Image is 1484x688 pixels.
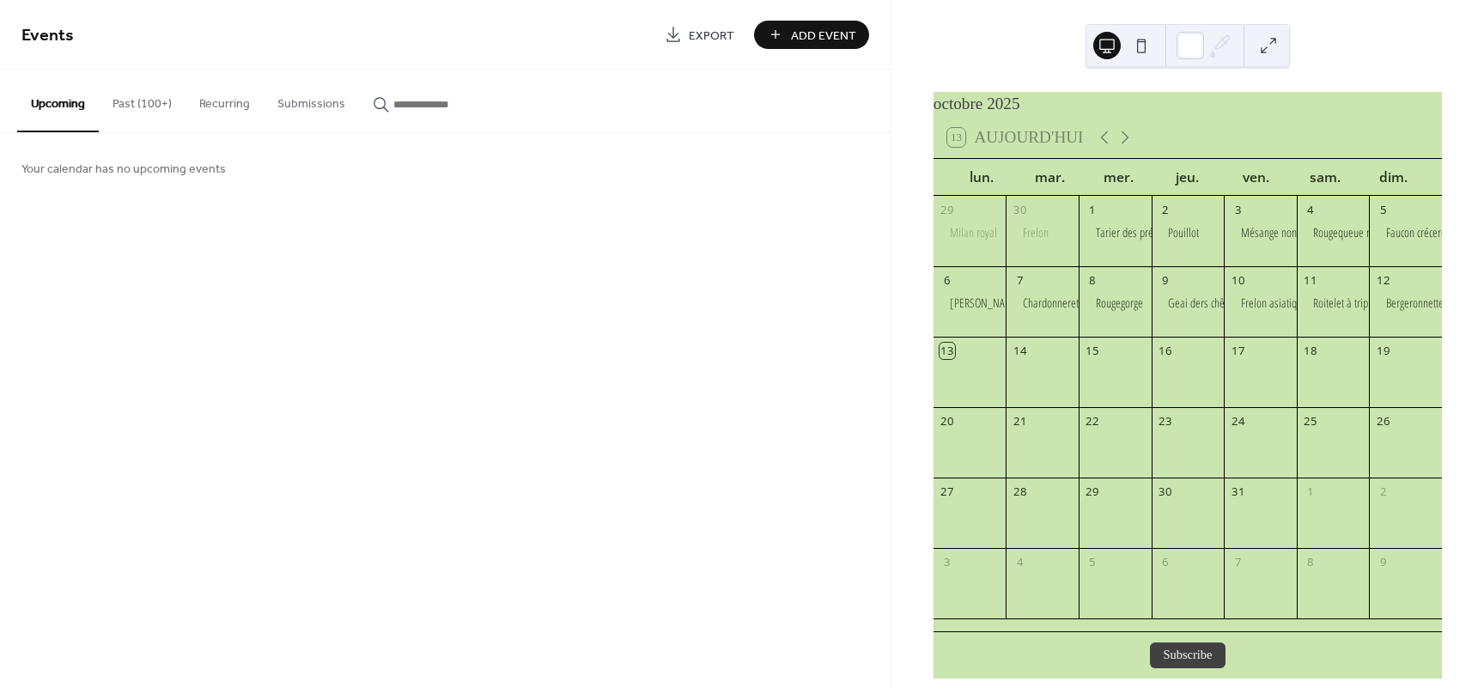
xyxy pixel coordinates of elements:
[99,70,185,131] button: Past (100+)
[1291,159,1359,196] div: sam.
[1303,343,1318,358] div: 18
[1153,159,1222,196] div: jeu.
[1023,295,1079,312] div: Chardonneret
[1013,413,1028,429] div: 21
[1369,224,1442,241] div: Faucon crécerelle
[1013,202,1028,217] div: 30
[1303,272,1318,288] div: 11
[1006,295,1079,312] div: Chardonneret
[1303,484,1318,500] div: 1
[1085,202,1100,217] div: 1
[1224,224,1297,241] div: Mésange nonnette
[1150,642,1226,668] button: Subscribe
[652,21,747,49] a: Export
[1006,224,1079,241] div: Frelon
[689,27,734,45] span: Export
[21,19,74,52] span: Events
[1303,413,1318,429] div: 25
[1023,224,1049,241] div: Frelon
[1013,272,1028,288] div: 7
[1297,295,1370,312] div: Roitelet à triple bandeau
[1016,159,1085,196] div: mar.
[1386,224,1457,241] div: Faucon crécerelle
[1376,202,1391,217] div: 5
[1224,295,1297,312] div: Frelon asiatique
[1376,343,1391,358] div: 19
[1085,413,1100,429] div: 22
[185,70,264,131] button: Recurring
[1013,555,1028,570] div: 4
[1313,224,1383,241] div: Rougequeue noir
[1085,555,1100,570] div: 5
[1230,484,1245,500] div: 31
[1369,295,1442,312] div: Bergeronnette grise
[1158,555,1173,570] div: 6
[17,70,99,132] button: Upcoming
[1376,272,1391,288] div: 12
[1230,272,1245,288] div: 10
[1241,224,1317,241] div: Mésange nonnette
[21,161,226,179] span: Your calendar has no upcoming events
[934,295,1007,312] div: Buse variable
[1303,202,1318,217] div: 4
[1376,413,1391,429] div: 26
[1013,484,1028,500] div: 28
[1168,295,1239,312] div: Geai ders chênes
[1222,159,1291,196] div: ven.
[934,224,1007,241] div: Milan royal
[934,92,1442,117] div: octobre 2025
[940,272,955,288] div: 6
[1085,159,1153,196] div: mer.
[1230,413,1245,429] div: 24
[1085,484,1100,500] div: 29
[1096,224,1158,241] div: Tarier des prés
[940,484,955,500] div: 27
[1013,343,1028,358] div: 14
[1152,224,1225,241] div: Pouillot
[1241,295,1307,312] div: Frelon asiatique
[1303,555,1318,570] div: 8
[950,224,997,241] div: Milan royal
[1158,413,1173,429] div: 23
[754,21,869,49] button: Add Event
[1359,159,1428,196] div: dim.
[1158,343,1173,358] div: 16
[940,202,955,217] div: 29
[1085,272,1100,288] div: 8
[947,159,1016,196] div: lun.
[1230,555,1245,570] div: 7
[1158,484,1173,500] div: 30
[791,27,856,45] span: Add Event
[1085,343,1100,358] div: 15
[1158,272,1173,288] div: 9
[1152,295,1225,312] div: Geai ders chênes
[1079,224,1152,241] div: Tarier des prés
[1376,484,1391,500] div: 2
[1096,295,1143,312] div: Rougegorge
[1168,224,1199,241] div: Pouillot
[1313,295,1414,312] div: Roitelet à triple bandeau
[1297,224,1370,241] div: Rougequeue noir
[1158,202,1173,217] div: 2
[950,295,1059,312] div: [PERSON_NAME] variable
[1230,202,1245,217] div: 3
[1376,555,1391,570] div: 9
[940,555,955,570] div: 3
[1230,343,1245,358] div: 17
[1079,295,1152,312] div: Rougegorge
[940,413,955,429] div: 20
[264,70,359,131] button: Submissions
[940,343,955,358] div: 13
